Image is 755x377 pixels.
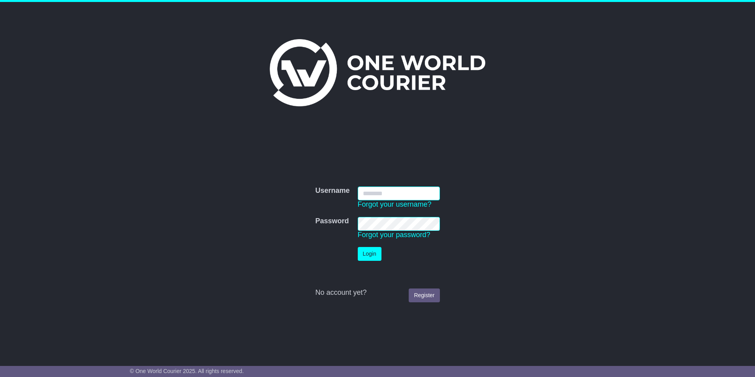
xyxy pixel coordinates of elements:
[358,247,381,261] button: Login
[358,231,430,239] a: Forgot your password?
[358,200,432,208] a: Forgot your username?
[315,187,349,195] label: Username
[130,368,244,374] span: © One World Courier 2025. All rights reserved.
[270,39,485,106] img: One World
[315,288,439,297] div: No account yet?
[315,217,349,226] label: Password
[409,288,439,302] a: Register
